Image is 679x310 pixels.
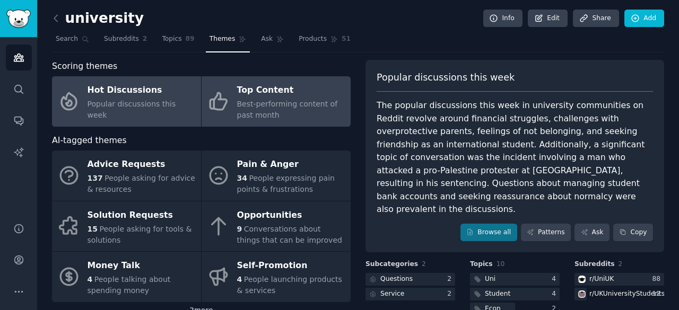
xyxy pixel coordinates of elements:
[619,260,623,268] span: 2
[470,288,560,301] a: Student4
[202,76,351,127] a: Top ContentBest-performing content of past month
[88,207,196,224] div: Solution Requests
[104,34,139,44] span: Subreddits
[237,275,342,295] span: People launching products & services
[52,150,201,201] a: Advice Requests137People asking for advice & resources
[162,34,181,44] span: Topics
[88,275,171,295] span: People talking about spending money
[485,274,495,284] div: Uni
[365,273,455,286] a: Questions2
[380,289,404,299] div: Service
[422,260,426,268] span: 2
[578,290,586,298] img: UKUniversityStudents
[447,289,455,299] div: 2
[578,276,586,283] img: UniUK
[257,31,288,52] a: Ask
[88,258,196,274] div: Money Talk
[342,34,351,44] span: 51
[52,134,127,147] span: AI-tagged themes
[460,224,517,242] a: Browse all
[237,225,242,233] span: 9
[88,174,103,182] span: 137
[88,156,196,173] div: Advice Requests
[552,274,560,284] div: 4
[574,260,615,269] span: Subreddits
[237,100,338,119] span: Best-performing content of past month
[377,71,515,84] span: Popular discussions this week
[485,289,510,299] div: Student
[652,274,664,284] div: 88
[237,275,242,284] span: 4
[521,224,571,242] a: Patterns
[299,34,327,44] span: Products
[470,260,493,269] span: Topics
[552,289,560,299] div: 4
[365,288,455,301] a: Service2
[237,207,345,224] div: Opportunities
[589,274,614,284] div: r/ UniUK
[88,100,176,119] span: Popular discussions this week
[574,288,664,301] a: UKUniversityStudentsr/UKUniversityStudents12
[589,289,665,299] div: r/ UKUniversityStudents
[528,10,568,28] a: Edit
[88,275,93,284] span: 4
[237,225,342,244] span: Conversations about things that can be improved
[52,76,201,127] a: Hot DiscussionsPopular discussions this week
[573,10,619,28] a: Share
[52,201,201,252] a: Solution Requests15People asking for tools & solutions
[100,31,151,52] a: Subreddits2
[613,224,653,242] button: Copy
[206,31,250,52] a: Themes
[237,174,247,182] span: 34
[88,174,195,193] span: People asking for advice & resources
[237,82,345,99] div: Top Content
[380,274,413,284] div: Questions
[295,31,354,52] a: Products51
[237,258,345,274] div: Self-Promotion
[52,60,117,73] span: Scoring themes
[497,260,505,268] span: 10
[88,225,98,233] span: 15
[365,260,418,269] span: Subcategories
[652,289,664,299] div: 12
[88,225,192,244] span: People asking for tools & solutions
[470,273,560,286] a: Uni4
[447,274,455,284] div: 2
[6,10,31,28] img: GummySearch logo
[56,34,78,44] span: Search
[52,10,144,27] h2: university
[202,150,351,201] a: Pain & Anger34People expressing pain points & frustrations
[237,174,335,193] span: People expressing pain points & frustrations
[377,99,653,216] div: The popular discussions this week in university communities on Reddit revolve around financial st...
[186,34,195,44] span: 89
[237,156,345,173] div: Pain & Anger
[158,31,198,52] a: Topics89
[624,10,664,28] a: Add
[52,252,201,302] a: Money Talk4People talking about spending money
[88,82,196,99] div: Hot Discussions
[574,224,610,242] a: Ask
[52,31,93,52] a: Search
[574,273,664,286] a: UniUKr/UniUK88
[202,201,351,252] a: Opportunities9Conversations about things that can be improved
[483,10,523,28] a: Info
[261,34,273,44] span: Ask
[202,252,351,302] a: Self-Promotion4People launching products & services
[143,34,147,44] span: 2
[210,34,236,44] span: Themes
